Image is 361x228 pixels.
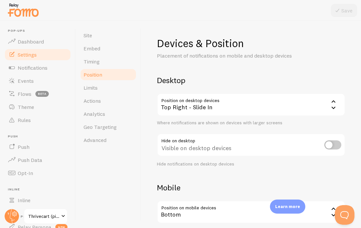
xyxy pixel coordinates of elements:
[4,48,71,61] a: Settings
[18,197,30,203] span: Inline
[84,45,100,52] span: Embed
[84,111,105,117] span: Analytics
[18,170,33,176] span: Opt-In
[35,91,49,97] span: beta
[80,29,137,42] a: Site
[8,187,71,192] span: Inline
[18,78,34,84] span: Events
[157,183,345,193] h2: Mobile
[18,157,42,163] span: Push Data
[18,64,47,71] span: Notifications
[335,205,354,225] iframe: Help Scout Beacon - Open
[18,144,29,150] span: Push
[4,167,71,180] a: Opt-In
[157,52,314,60] p: Placement of notifications on mobile and desktop devices
[84,71,102,78] span: Position
[28,212,59,220] span: Thrivecart (pinprosper)
[157,201,345,223] div: Bottom
[8,29,71,33] span: Pop-ups
[8,134,71,139] span: Push
[270,200,305,214] div: Learn more
[18,51,37,58] span: Settings
[4,35,71,48] a: Dashboard
[157,161,345,167] div: Hide notifications on desktop devices
[4,87,71,100] a: Flows beta
[80,68,137,81] a: Position
[80,120,137,133] a: Geo Targeting
[84,124,117,130] span: Geo Targeting
[157,133,345,157] div: Visible on desktop devices
[157,120,345,126] div: Where notifications are shown on devices with larger screens
[18,38,44,45] span: Dashboard
[80,133,137,147] a: Advanced
[24,208,68,224] a: Thrivecart (pinprosper)
[18,91,31,97] span: Flows
[4,140,71,153] a: Push
[4,100,71,114] a: Theme
[84,32,92,39] span: Site
[80,94,137,107] a: Actions
[4,194,71,207] a: Inline
[4,61,71,74] a: Notifications
[157,75,345,85] h2: Desktop
[18,104,34,110] span: Theme
[80,42,137,55] a: Embed
[157,37,345,50] h1: Devices & Position
[4,74,71,87] a: Events
[84,58,100,65] span: Timing
[7,2,40,18] img: fomo-relay-logo-orange.svg
[80,81,137,94] a: Limits
[80,107,137,120] a: Analytics
[84,84,98,91] span: Limits
[80,55,137,68] a: Timing
[4,153,71,167] a: Push Data
[84,97,101,104] span: Actions
[84,137,106,143] span: Advanced
[157,93,345,116] div: Top Right - Slide In
[18,117,31,123] span: Rules
[4,114,71,127] a: Rules
[275,203,300,210] p: Learn more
